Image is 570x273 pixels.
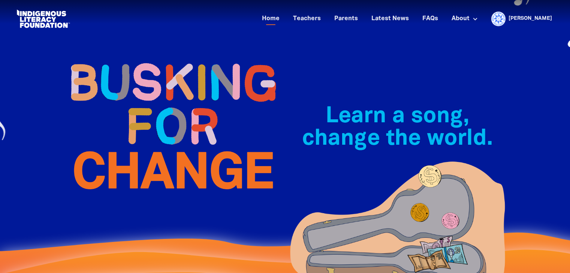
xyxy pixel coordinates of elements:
[257,13,284,25] a: Home
[302,106,493,149] span: Learn a song, change the world.
[509,16,552,21] a: [PERSON_NAME]
[418,13,443,25] a: FAQs
[447,13,482,25] a: About
[367,13,413,25] a: Latest News
[289,13,325,25] a: Teachers
[330,13,362,25] a: Parents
